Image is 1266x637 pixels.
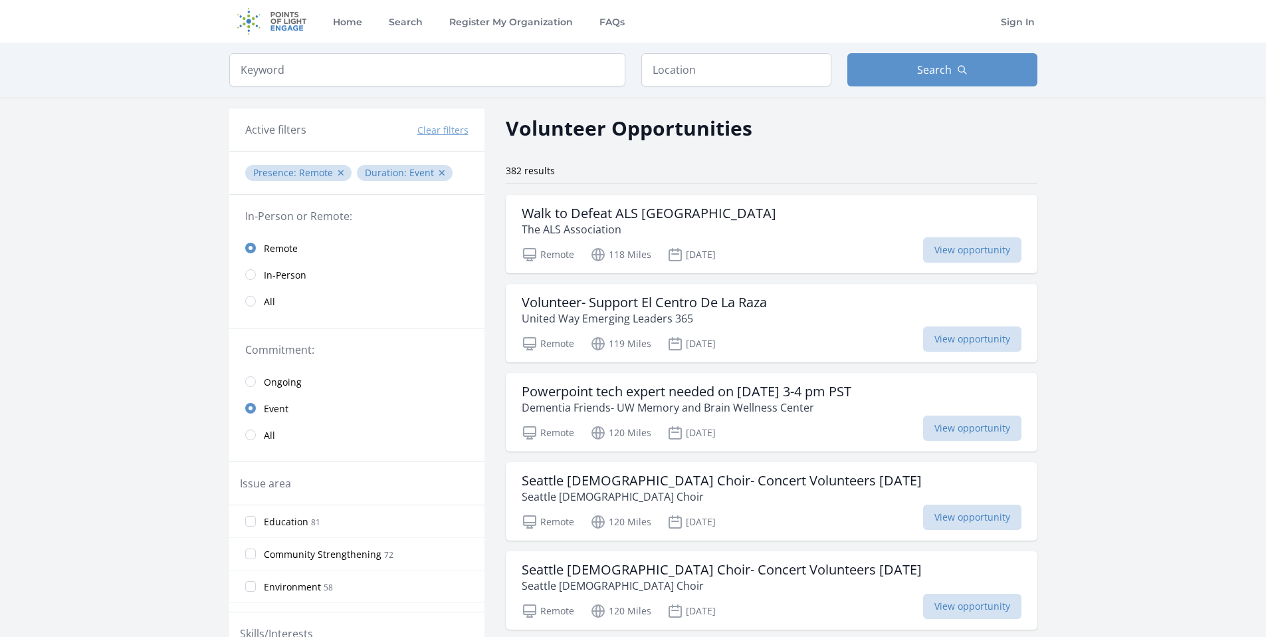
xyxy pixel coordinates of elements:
[506,551,1037,630] a: Seattle [DEMOGRAPHIC_DATA] Choir- Concert Volunteers [DATE] Seattle [DEMOGRAPHIC_DATA] Choir Remo...
[667,247,716,263] p: [DATE]
[229,261,484,288] a: In-Person
[522,562,922,578] h3: Seattle [DEMOGRAPHIC_DATA] Choir- Concert Volunteers [DATE]
[337,166,345,180] button: ✕
[264,295,275,309] span: All
[667,603,716,619] p: [DATE]
[229,395,484,422] a: Event
[522,578,922,594] p: Seattle [DEMOGRAPHIC_DATA] Choir
[522,221,776,237] p: The ALS Association
[245,122,306,138] h3: Active filters
[264,402,288,416] span: Event
[264,269,306,282] span: In-Person
[229,53,625,86] input: Keyword
[590,425,651,441] p: 120 Miles
[522,295,767,311] h3: Volunteer- Support El Centro De La Raza
[229,422,484,448] a: All
[264,548,381,561] span: Community Strengthening
[522,336,574,352] p: Remote
[245,342,469,358] legend: Commitment:
[590,603,651,619] p: 120 Miles
[438,166,446,180] button: ✕
[522,514,574,530] p: Remote
[311,517,320,528] span: 81
[253,166,299,179] span: Presence :
[229,288,484,315] a: All
[245,549,256,559] input: Community Strengthening 72
[641,53,831,86] input: Location
[506,284,1037,362] a: Volunteer- Support El Centro De La Raza United Way Emerging Leaders 365 Remote 119 Miles [DATE] V...
[923,505,1021,530] span: View opportunity
[522,425,574,441] p: Remote
[245,581,256,592] input: Environment 58
[264,515,308,529] span: Education
[522,384,851,400] h3: Powerpoint tech expert needed on [DATE] 3-4 pm PST
[264,376,302,389] span: Ongoing
[522,311,767,326] p: United Way Emerging Leaders 365
[667,514,716,530] p: [DATE]
[264,429,275,442] span: All
[384,549,393,561] span: 72
[365,166,409,179] span: Duration :
[506,164,555,177] span: 382 results
[229,235,484,261] a: Remote
[522,400,851,416] p: Dementia Friends- UW Memory and Brain Wellness Center
[667,336,716,352] p: [DATE]
[522,489,922,505] p: Seattle [DEMOGRAPHIC_DATA] Choir
[324,582,333,593] span: 58
[923,416,1021,441] span: View opportunity
[917,62,952,78] span: Search
[847,53,1037,86] button: Search
[506,373,1037,451] a: Powerpoint tech expert needed on [DATE] 3-4 pm PST Dementia Friends- UW Memory and Brain Wellness...
[522,473,922,489] h3: Seattle [DEMOGRAPHIC_DATA] Choir- Concert Volunteers [DATE]
[522,247,574,263] p: Remote
[240,475,291,491] legend: Issue area
[590,247,651,263] p: 118 Miles
[667,425,716,441] p: [DATE]
[590,514,651,530] p: 120 Miles
[590,336,651,352] p: 119 Miles
[923,326,1021,352] span: View opportunity
[522,205,776,221] h3: Walk to Defeat ALS [GEOGRAPHIC_DATA]
[522,603,574,619] p: Remote
[264,242,298,255] span: Remote
[506,195,1037,273] a: Walk to Defeat ALS [GEOGRAPHIC_DATA] The ALS Association Remote 118 Miles [DATE] View opportunity
[264,580,321,594] span: Environment
[506,462,1037,541] a: Seattle [DEMOGRAPHIC_DATA] Choir- Concert Volunteers [DATE] Seattle [DEMOGRAPHIC_DATA] Choir Remo...
[299,166,333,179] span: Remote
[409,166,434,179] span: Event
[229,368,484,395] a: Ongoing
[417,124,469,137] button: Clear filters
[923,594,1021,619] span: View opportunity
[245,516,256,527] input: Education 81
[506,113,752,143] h2: Volunteer Opportunities
[923,237,1021,263] span: View opportunity
[245,208,469,224] legend: In-Person or Remote:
